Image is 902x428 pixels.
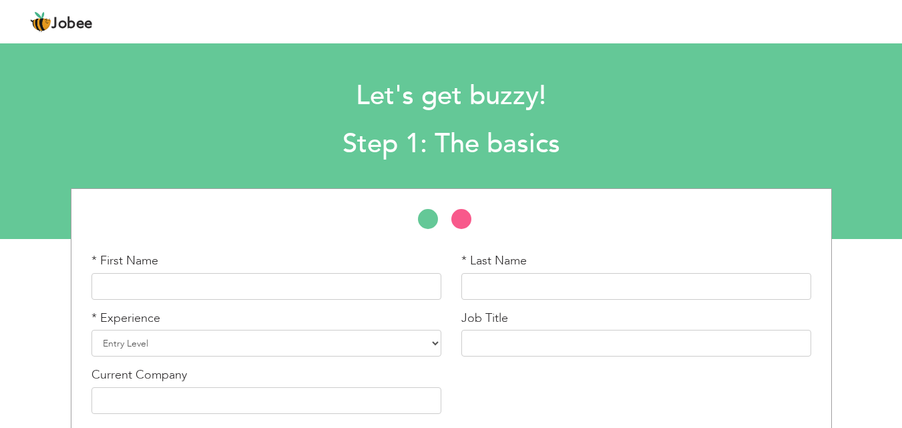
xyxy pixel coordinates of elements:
label: * Experience [91,310,160,327]
label: * First Name [91,252,158,270]
h2: Step 1: The basics [123,127,779,162]
label: Job Title [461,310,508,327]
label: * Last Name [461,252,527,270]
img: jobee.io [30,11,51,33]
span: Jobee [51,17,93,31]
label: Current Company [91,367,187,384]
h1: Let's get buzzy! [123,79,779,114]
